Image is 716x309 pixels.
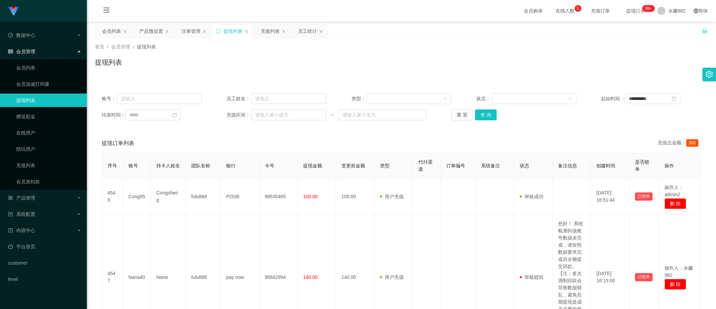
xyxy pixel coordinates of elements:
i: 图标: table [8,49,13,54]
i: 图标: close [123,29,127,34]
a: 在线用户 [16,126,81,140]
i: 图标: down [568,97,572,101]
input: 请输入最小值为 [251,109,326,120]
span: 账号 [128,163,138,168]
span: 提现列表 [137,44,156,49]
input: 请输入 [117,93,202,104]
span: 账号： [102,95,117,102]
span: 提现订单 [623,8,649,13]
span: ~ [326,111,338,119]
i: 图标: calendar [172,112,177,117]
input: 请输入 [251,93,326,104]
td: POSB [221,179,259,215]
span: / [107,44,108,49]
td: [DATE] 16:51:44 [591,179,629,215]
td: 100.00 [336,179,374,215]
span: 团队名称 [191,163,210,168]
i: 图标: close [282,29,286,34]
button: 删 除 [664,279,686,290]
i: 图标: sync [216,29,221,34]
div: 充值列表 [261,25,280,38]
span: 是否锁单 [635,159,649,172]
span: 内容中心 [8,228,35,233]
span: 系统备注 [481,163,500,168]
p: 5 [577,5,579,12]
span: 银行 [226,163,236,168]
span: 用户充值 [380,274,404,280]
div: 充值总金额： [658,139,701,147]
span: 起始时间： [601,95,625,102]
span: 审核成功 [520,194,543,199]
td: 4549 [102,179,123,215]
i: 图标: down [443,97,447,101]
button: 删 除 [664,198,686,209]
td: 98535485 [259,179,298,215]
i: 图标: close [319,29,323,34]
i: 图标: form [8,212,13,217]
div: 注单管理 [181,25,200,38]
span: 系统配置 [8,211,35,217]
span: 产品管理 [8,195,35,201]
i: 图标: profile [8,228,13,233]
i: 图标: unlock [702,27,708,34]
i: 图标: calendar [672,96,676,101]
div: 会员列表 [102,25,121,38]
i: 图标: check-circle-o [8,33,13,38]
sup: 280 [642,5,654,12]
span: 操作人：永赚982 [664,265,693,278]
span: 会员管理 [8,49,35,54]
span: 操作人：admin2 [664,185,683,197]
span: 类型： [352,95,367,102]
span: 140.00 [303,274,318,280]
span: 数据中心 [8,33,35,38]
span: 充值订单 [588,8,613,13]
sup: 5 [575,5,581,12]
i: 图标: close [165,29,169,34]
a: level [8,272,81,286]
span: 首页 [95,44,104,49]
button: 查 询 [475,109,497,120]
a: customer [8,256,81,270]
span: 状态： [476,95,492,102]
td: fulu888 [186,179,221,215]
span: 代付渠道 [418,159,433,172]
button: 已锁单 [635,273,653,281]
span: 序号 [107,163,117,168]
a: 图标: dashboard平台首页 [8,240,81,253]
span: 变更前金额 [341,163,365,168]
span: 类型 [380,163,390,168]
span: 操作 [664,163,674,168]
span: 提现订单列表 [102,139,134,147]
div: 提现列表 [223,25,242,38]
span: 100.00 [303,194,318,199]
a: 陪玩用户 [16,142,81,156]
i: 图标: global [694,8,698,13]
span: 备注信息 [558,163,577,168]
img: logo.9652507e.png [8,7,19,16]
span: 提现金额 [303,163,322,168]
span: 500 [686,139,698,147]
a: 会员加扣款 [16,175,81,188]
div: 员工统计 [298,25,317,38]
span: 充值区间： [226,111,251,119]
span: 状态 [520,163,529,168]
span: 持卡人姓名 [156,163,180,168]
td: Congsheng [151,179,186,215]
i: 图标: close [244,29,248,34]
a: 提现列表 [16,94,81,107]
span: 用户充值 [380,194,404,199]
button: 重 置 [451,109,473,120]
td: Cong95 [123,179,151,215]
i: 图标: close [202,29,206,34]
span: 在线人数 [552,8,578,13]
span: 员工姓名： [226,95,251,102]
a: 充值列表 [16,159,81,172]
h1: 提现列表 [95,57,122,67]
i: 图标: setting [705,70,713,78]
span: / [133,44,134,49]
i: 图标: appstore-o [8,195,13,200]
span: 订单编号 [446,163,465,168]
a: 会员加减打码量 [16,77,81,91]
input: 请输入最大值为 [338,109,426,120]
button: 已锁单 [635,192,653,201]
